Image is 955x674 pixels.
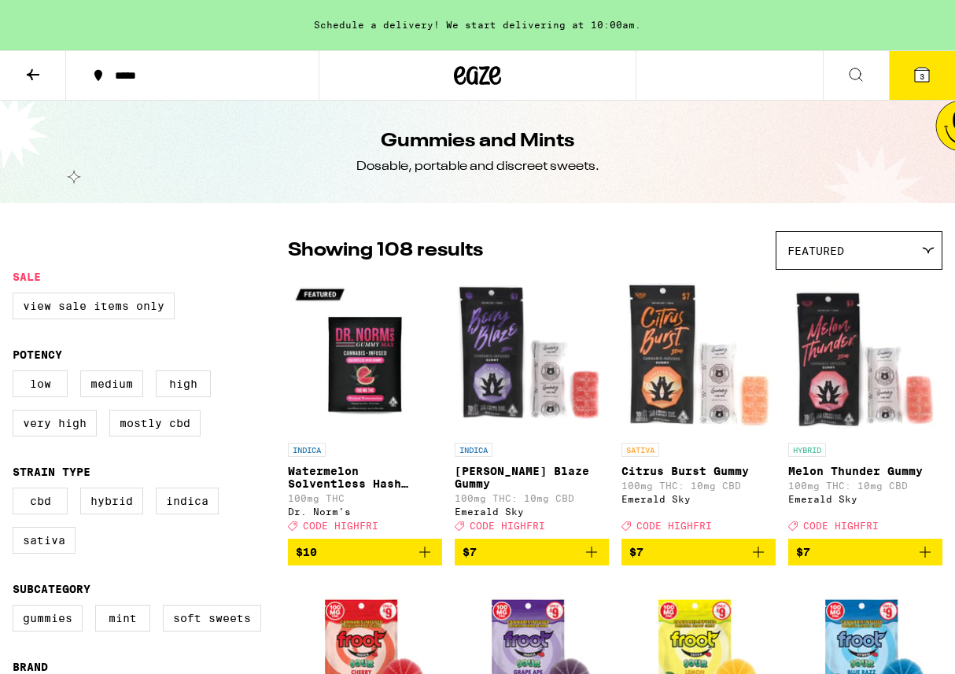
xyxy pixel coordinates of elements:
span: CODE HIGHFRI [470,521,545,531]
a: Open page for Watermelon Solventless Hash Gummy from Dr. Norm's [288,278,442,539]
button: Add to bag [788,539,942,565]
div: Dr. Norm's [288,506,442,517]
span: $7 [629,546,643,558]
p: Watermelon Solventless Hash Gummy [288,465,442,490]
p: 100mg THC [288,493,442,503]
div: Emerald Sky [788,494,942,504]
span: $10 [296,546,317,558]
p: 100mg THC: 10mg CBD [788,481,942,491]
span: $7 [463,546,477,558]
img: Emerald Sky - Berry Blaze Gummy [455,278,609,435]
p: 100mg THC: 10mg CBD [621,481,776,491]
label: Medium [80,370,143,397]
label: Gummies [13,605,83,632]
label: Indica [156,488,219,514]
legend: Strain Type [13,466,90,478]
span: CODE HIGHFRI [636,521,712,531]
label: Mint [95,605,150,632]
p: Showing 108 results [288,238,483,264]
label: CBD [13,488,68,514]
div: Emerald Sky [455,506,609,517]
p: 100mg THC: 10mg CBD [455,493,609,503]
legend: Brand [13,661,48,673]
p: INDICA [455,443,492,457]
span: Featured [787,245,844,257]
img: Dr. Norm's - Watermelon Solventless Hash Gummy [288,278,442,435]
a: Open page for Berry Blaze Gummy from Emerald Sky [455,278,609,539]
label: Hybrid [80,488,143,514]
p: [PERSON_NAME] Blaze Gummy [455,465,609,490]
span: CODE HIGHFRI [303,521,378,531]
img: Emerald Sky - Citrus Burst Gummy [621,278,776,435]
label: Very High [13,410,97,436]
img: Emerald Sky - Melon Thunder Gummy [788,278,942,435]
button: Add to bag [288,539,442,565]
label: Sativa [13,527,76,554]
p: HYBRID [788,443,826,457]
label: High [156,370,211,397]
p: Citrus Burst Gummy [621,465,776,477]
label: View Sale Items Only [13,293,175,319]
button: Add to bag [455,539,609,565]
button: 3 [889,51,955,100]
span: 3 [920,72,924,81]
a: Open page for Melon Thunder Gummy from Emerald Sky [788,278,942,539]
a: Open page for Citrus Burst Gummy from Emerald Sky [621,278,776,539]
div: Dosable, portable and discreet sweets. [356,158,599,175]
label: Mostly CBD [109,410,201,436]
legend: Potency [13,348,62,361]
p: INDICA [288,443,326,457]
label: Low [13,370,68,397]
span: $7 [796,546,810,558]
p: SATIVA [621,443,659,457]
p: Melon Thunder Gummy [788,465,942,477]
legend: Sale [13,271,41,283]
h1: Gummies and Mints [381,128,574,155]
button: Add to bag [621,539,776,565]
div: Emerald Sky [621,494,776,504]
span: CODE HIGHFRI [803,521,879,531]
legend: Subcategory [13,583,90,595]
label: Soft Sweets [163,605,261,632]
